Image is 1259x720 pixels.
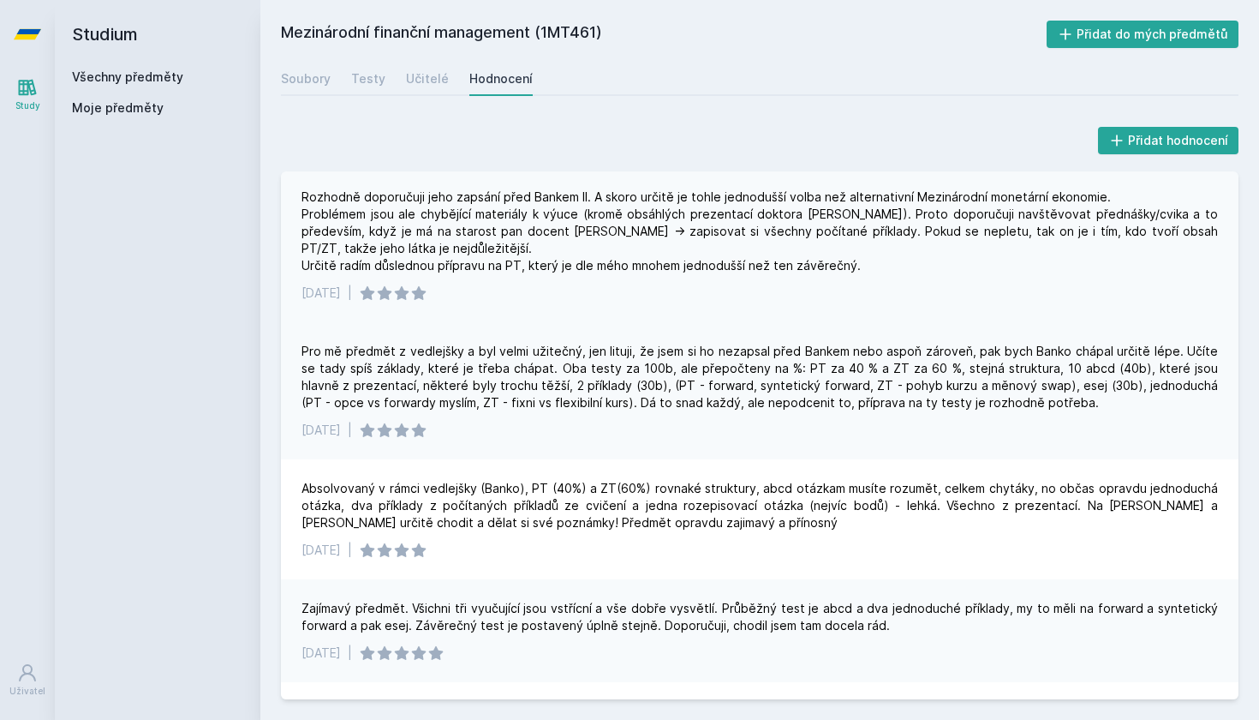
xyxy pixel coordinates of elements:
[301,480,1218,531] div: Absolvovaný v rámci vedlejšky (Banko), PT (40%) a ZT(60%) rovnaké struktury, abcd otázkam musíte ...
[72,99,164,117] span: Moje předměty
[348,645,352,662] div: |
[1047,21,1239,48] button: Přidat do mých předmětů
[301,645,341,662] div: [DATE]
[406,70,449,87] div: Učitelé
[72,69,183,84] a: Všechny předměty
[351,70,385,87] div: Testy
[301,542,341,559] div: [DATE]
[3,69,51,121] a: Study
[469,70,533,87] div: Hodnocení
[348,422,352,439] div: |
[281,21,1047,48] h2: Mezinárodní finanční management (1MT461)
[301,189,1218,274] div: Rozhodně doporučuji jeho zapsání před Bankem II. A skoro určitě je tohle jednodušší volba než alt...
[301,343,1218,411] div: Pro mě předmět z vedlejšky a byl velmi užitečný, jen lituji, že jsem si ho nezapsal před Bankem n...
[281,62,331,96] a: Soubory
[301,285,341,302] div: [DATE]
[351,62,385,96] a: Testy
[348,542,352,559] div: |
[3,654,51,706] a: Uživatel
[348,285,352,302] div: |
[9,685,45,698] div: Uživatel
[281,70,331,87] div: Soubory
[469,62,533,96] a: Hodnocení
[301,422,341,439] div: [DATE]
[15,99,40,112] div: Study
[301,600,1218,634] div: Zajímavý předmět. Všichni tři vyučující jsou vstřícní a vše dobře vysvětlí. Průběžný test je abcd...
[406,62,449,96] a: Učitelé
[1098,127,1239,154] button: Přidat hodnocení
